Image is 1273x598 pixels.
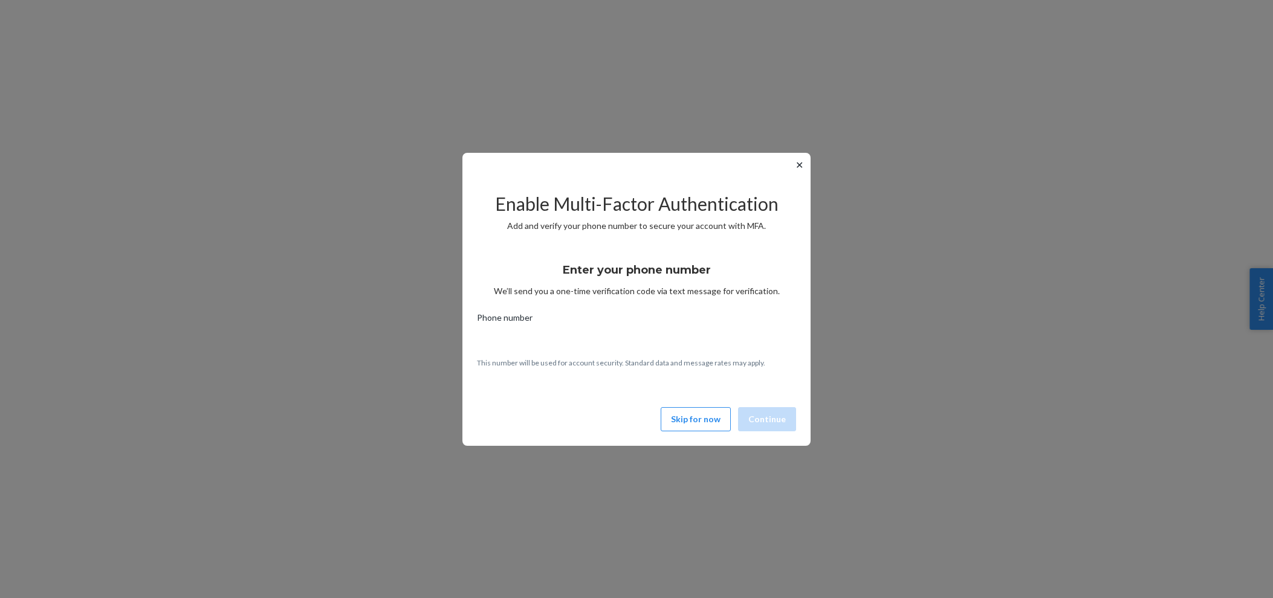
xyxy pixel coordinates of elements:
[563,262,711,278] h3: Enter your phone number
[477,220,796,232] p: Add and verify your phone number to secure your account with MFA.
[477,358,796,368] p: This number will be used for account security. Standard data and message rates may apply.
[477,194,796,214] h2: Enable Multi-Factor Authentication
[661,407,731,431] button: Skip for now
[477,252,796,297] div: We’ll send you a one-time verification code via text message for verification.
[793,158,806,172] button: ✕
[738,407,796,431] button: Continue
[477,312,533,329] span: Phone number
